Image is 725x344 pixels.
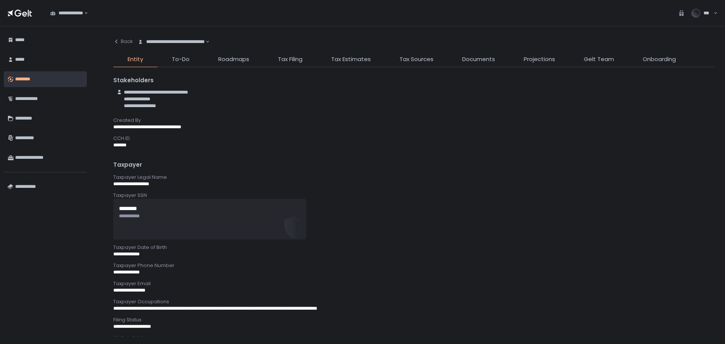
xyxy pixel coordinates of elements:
div: Taxpayer Date of Birth [113,244,714,251]
span: To-Do [172,55,190,64]
div: Filing Status [113,316,714,323]
span: Tax Sources [400,55,433,64]
div: Search for option [45,5,88,21]
div: Stakeholders [113,76,714,85]
div: Back [113,38,133,45]
div: Taxpayer SSN [113,192,714,199]
span: Roadmaps [218,55,249,64]
span: Tax Estimates [331,55,371,64]
div: Taxpayer Email [113,280,714,287]
button: Back [113,34,133,49]
div: Taxpayer Legal Name [113,174,714,181]
div: Created By [113,117,714,124]
span: Documents [462,55,495,64]
div: Taxpayer Phone Number [113,262,714,269]
span: Projections [524,55,555,64]
span: Gelt Team [584,55,614,64]
div: CCH ID [113,135,714,142]
span: Onboarding [643,55,676,64]
div: Mailing Address [113,335,714,341]
span: Entity [128,55,143,64]
div: Taxpayer Occupations [113,298,714,305]
span: Tax Filing [278,55,302,64]
div: Search for option [133,34,210,50]
div: Taxpayer [113,161,714,169]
